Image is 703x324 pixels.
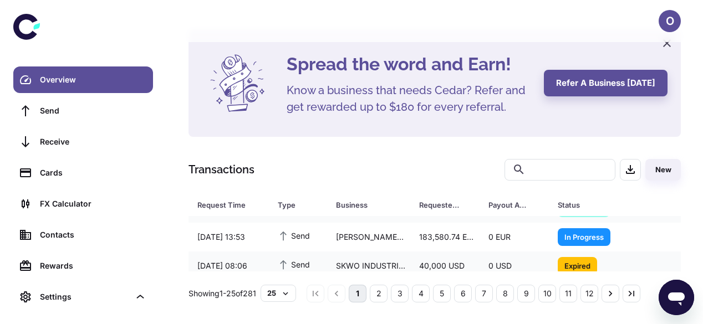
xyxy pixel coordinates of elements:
div: Settings [13,284,153,310]
a: FX Calculator [13,191,153,217]
button: Go to page 10 [538,285,556,302]
div: Status [558,197,627,213]
div: Requested Amount [419,197,461,213]
button: O [659,10,681,32]
div: Receive [40,136,146,148]
div: Payout Amount [488,197,530,213]
button: Go to page 8 [496,285,514,302]
div: Send [40,105,146,117]
button: Go to page 4 [412,285,430,302]
button: page 1 [349,285,366,302]
div: Rewards [40,260,146,272]
span: Requested Amount [419,197,475,213]
button: Go to last page [623,285,640,302]
button: 25 [261,285,296,301]
nav: pagination navigation [305,285,642,302]
p: Showing 1-25 of 281 [189,287,256,300]
div: Type [278,197,308,213]
h5: Know a business that needs Cedar? Refer and get rewarded up to $180 for every referral. [287,82,531,115]
a: Rewards [13,253,153,279]
a: Overview [13,66,153,93]
button: Go to page 11 [559,285,577,302]
span: Payout Amount [488,197,544,213]
div: Request Time [197,197,250,213]
button: Refer a business [DATE] [544,70,668,96]
button: Go to next page [602,285,619,302]
button: New [645,159,681,181]
div: FX Calculator [40,198,146,210]
span: Status [558,197,641,213]
iframe: Button to launch messaging window [659,280,694,315]
button: Go to page 2 [370,285,388,302]
button: Go to page 7 [475,285,493,302]
div: Settings [40,291,130,303]
button: Go to page 5 [433,285,451,302]
a: Receive [13,128,153,155]
button: Go to page 3 [391,285,409,302]
h4: Spread the word and Earn! [287,51,531,78]
button: Go to page 12 [580,285,598,302]
span: Request Time [197,197,264,213]
button: Go to page 6 [454,285,472,302]
div: Cards [40,167,146,179]
a: Send [13,97,153,124]
a: Contacts [13,222,153,248]
div: Overview [40,74,146,86]
a: Cards [13,160,153,186]
div: Contacts [40,229,146,241]
h1: Transactions [189,161,254,178]
span: Type [278,197,323,213]
button: Go to page 9 [517,285,535,302]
